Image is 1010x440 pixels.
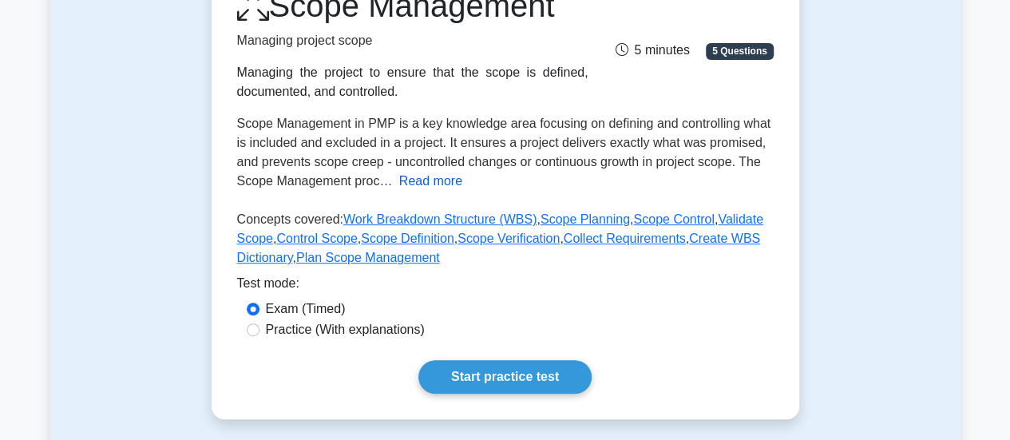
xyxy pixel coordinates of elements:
a: Start practice test [418,360,592,394]
label: Practice (With explanations) [266,320,425,339]
a: Scope Control [633,212,714,226]
label: Exam (Timed) [266,299,346,319]
a: Collect Requirements [564,232,686,245]
span: 5 minutes [615,43,689,57]
a: Plan Scope Management [296,251,440,264]
a: Control Scope [276,232,357,245]
span: Scope Management in PMP is a key knowledge area focusing on defining and controlling what is incl... [237,117,771,188]
div: Managing the project to ensure that the scope is defined, documented, and controlled. [237,63,588,101]
a: Scope Definition [361,232,454,245]
a: Scope Planning [541,212,630,226]
a: Work Breakdown Structure (WBS) [343,212,537,226]
button: Read more [399,172,462,191]
div: Test mode: [237,274,774,299]
p: Concepts covered: , , , , , , , , , [237,210,774,274]
a: Scope Verification [457,232,560,245]
p: Managing project scope [237,31,588,50]
span: 5 Questions [706,43,773,59]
